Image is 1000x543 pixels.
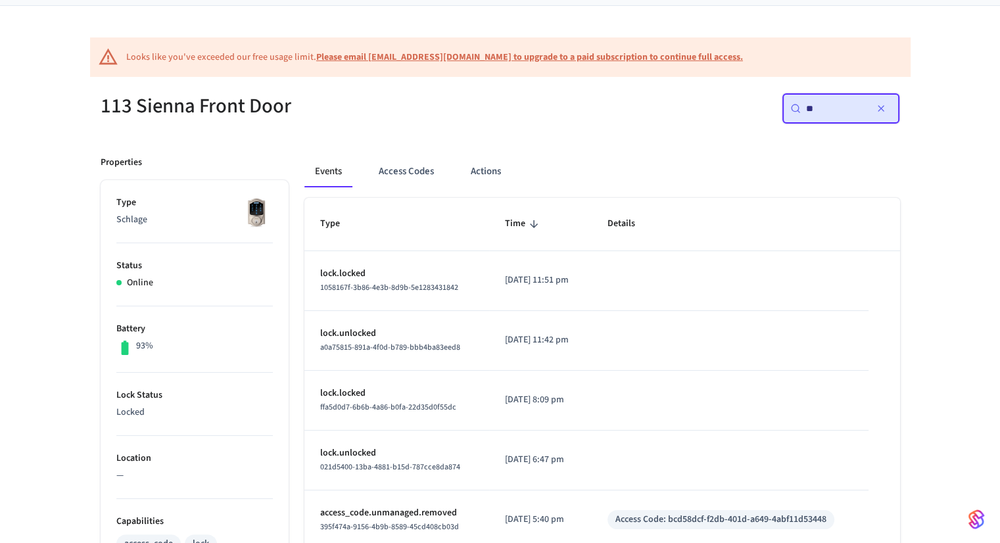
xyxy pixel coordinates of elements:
[505,513,575,527] p: [DATE] 5:40 pm
[116,389,273,402] p: Lock Status
[505,393,575,407] p: [DATE] 8:09 pm
[127,276,153,290] p: Online
[505,333,575,347] p: [DATE] 11:42 pm
[320,506,474,520] p: access_code.unmanaged.removed
[116,322,273,336] p: Battery
[607,214,652,234] span: Details
[460,156,512,187] button: Actions
[136,339,153,353] p: 93%
[304,156,900,187] div: ant example
[320,327,474,341] p: lock.unlocked
[320,387,474,400] p: lock.locked
[320,402,456,413] span: ffa5d0d7-6b6b-4a86-b0fa-22d35d0f55dc
[615,513,826,527] div: Access Code: bcd58dcf-f2db-401d-a649-4abf11d53448
[505,453,575,467] p: [DATE] 6:47 pm
[116,406,273,419] p: Locked
[320,267,474,281] p: lock.locked
[116,259,273,273] p: Status
[316,51,743,64] a: Please email [EMAIL_ADDRESS][DOMAIN_NAME] to upgrade to a paid subscription to continue full access.
[368,156,444,187] button: Access Codes
[116,515,273,529] p: Capabilities
[505,214,542,234] span: Time
[320,446,474,460] p: lock.unlocked
[116,196,273,210] p: Type
[240,196,273,229] img: Schlage Sense Smart Deadbolt with Camelot Trim, Front
[320,282,458,293] span: 1058167f-3b86-4e3b-8d9b-5e1283431842
[320,461,460,473] span: 021d5400-13ba-4881-b15d-787cce8da874
[505,273,575,287] p: [DATE] 11:51 pm
[968,509,984,530] img: SeamLogoGradient.69752ec5.svg
[101,156,142,170] p: Properties
[101,93,492,120] h5: 113 Sienna Front Door
[116,213,273,227] p: Schlage
[320,214,357,234] span: Type
[116,469,273,483] p: —
[126,51,743,64] div: Looks like you've exceeded our free usage limit.
[320,342,460,353] span: a0a75815-891a-4f0d-b789-bbb4ba83eed8
[320,521,459,532] span: 395f474a-9156-4b9b-8589-45cd408cb03d
[304,156,352,187] button: Events
[116,452,273,465] p: Location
